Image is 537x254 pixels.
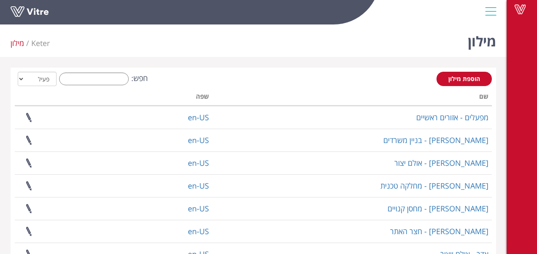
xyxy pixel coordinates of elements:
[57,73,148,85] label: חפש:
[468,21,496,57] h1: מילון
[11,38,31,49] li: מילון
[390,226,488,236] a: [PERSON_NAME] - חצר האתר
[188,226,209,236] a: en-US
[59,73,129,85] input: חפש:
[437,72,492,86] a: הוספת מילון
[416,112,488,122] a: מפעלים - אזורים ראשיים
[188,203,209,213] a: en-US
[394,158,488,168] a: [PERSON_NAME] - אולם יצור
[383,135,488,145] a: [PERSON_NAME] - בניין משרדים
[388,203,488,213] a: [PERSON_NAME] - מחסן קנויים
[188,181,209,191] a: en-US
[188,158,209,168] a: en-US
[212,90,492,106] th: שם
[448,75,480,83] span: הוספת מילון
[188,135,209,145] a: en-US
[380,181,488,191] a: [PERSON_NAME] - מחלקה טכנית
[188,112,209,122] a: en-US
[31,38,50,48] span: 218
[114,90,212,106] th: שפה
